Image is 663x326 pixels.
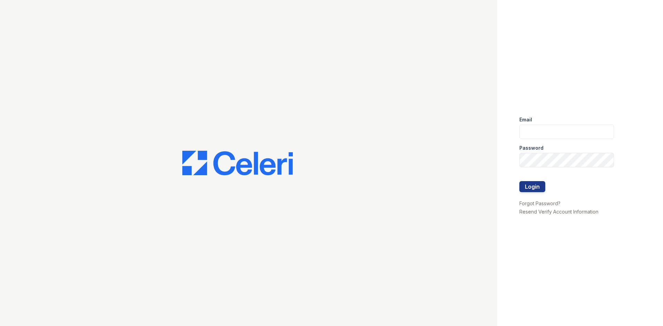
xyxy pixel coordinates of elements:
[182,151,293,176] img: CE_Logo_Blue-a8612792a0a2168367f1c8372b55b34899dd931a85d93a1a3d3e32e68fde9ad4.png
[519,209,598,215] a: Resend Verify Account Information
[519,145,544,151] label: Password
[519,200,560,206] a: Forgot Password?
[519,116,532,123] label: Email
[519,181,545,192] button: Login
